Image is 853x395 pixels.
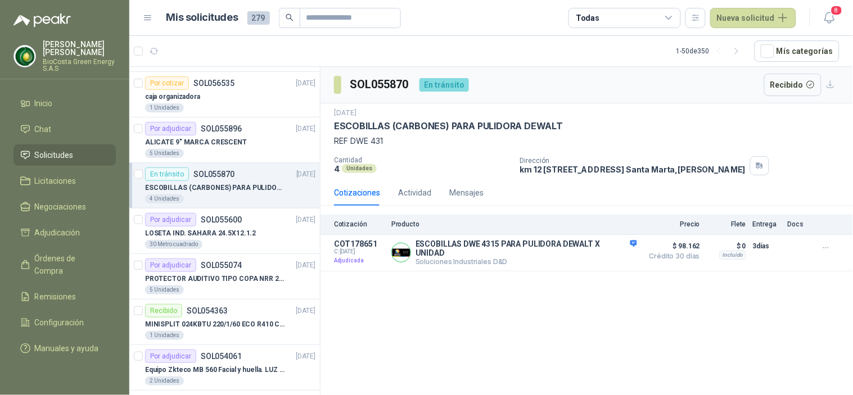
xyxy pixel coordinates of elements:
[644,220,700,228] p: Precio
[145,137,247,148] p: ALICATE 9" MARCA CRESCENT
[296,306,315,316] p: [DATE]
[145,274,285,284] p: PROTECTOR AUDITIVO TIPO COPA NRR 23dB
[419,78,469,92] div: En tránsito
[342,164,377,173] div: Unidades
[201,216,242,224] p: SOL055600
[819,8,840,28] button: 8
[145,103,184,112] div: 1 Unidades
[13,196,116,217] a: Negociaciones
[753,239,781,253] p: 3 días
[43,58,116,72] p: BioCosta Green Energy S.A.S
[707,239,746,253] p: $ 0
[296,260,315,271] p: [DATE]
[35,175,76,187] span: Licitaciones
[145,376,184,385] div: 2 Unidades
[145,194,184,203] div: 4 Unidades
[145,304,182,317] div: Recibido
[129,117,320,163] a: Por adjudicarSOL055896[DATE] ALICATE 9" MARCA CRESCENT5 Unidades
[392,243,410,262] img: Company Logo
[576,12,599,24] div: Todas
[416,257,637,266] p: Soluciones Industriales D&D
[644,253,700,260] span: Crédito 30 días
[334,135,840,147] p: REF DWE 431
[13,13,71,27] img: Logo peakr
[707,220,746,228] p: Flete
[129,72,320,117] a: Por cotizarSOL056535[DATE] caja organizadora1 Unidades
[35,226,80,239] span: Adjudicación
[35,97,53,110] span: Inicio
[35,201,87,213] span: Negociaciones
[129,299,320,345] a: RecibidoSOL054363[DATE] MINISPLIT 024KBTU 220/1/60 ECO R410 C/FR1 Unidades
[644,239,700,253] span: $ 98.162
[764,74,822,96] button: Recibido
[35,316,84,329] span: Configuración
[13,312,116,333] a: Configuración
[13,222,116,243] a: Adjudicación
[145,365,285,375] p: Equipo Zkteco MB 560 Facial y huella. LUZ VISIBLE
[296,124,315,134] p: [DATE]
[398,187,431,199] div: Actividad
[201,125,242,133] p: SOL055896
[145,122,196,135] div: Por adjudicar
[13,338,116,359] a: Manuales y ayuda
[145,349,196,363] div: Por adjudicar
[129,345,320,391] a: Por adjudicarSOL054061[DATE] Equipo Zkteco MB 560 Facial y huella. LUZ VISIBLE2 Unidades
[193,170,234,178] p: SOL055870
[296,351,315,362] p: [DATE]
[145,92,200,102] p: caja organizadora
[350,76,410,93] h3: SOL055870
[334,248,385,255] span: C: [DATE]
[129,254,320,299] a: Por adjudicarSOL055074[DATE] PROTECTOR AUDITIVO TIPO COPA NRR 23dB5 Unidades
[201,261,242,269] p: SOL055074
[13,248,116,282] a: Órdenes de Compra
[676,42,746,60] div: 1 - 50 de 350
[334,220,385,228] p: Cotización
[831,5,843,16] span: 8
[334,164,340,174] p: 4
[166,10,238,26] h1: Mis solicitudes
[296,78,315,89] p: [DATE]
[35,252,105,277] span: Órdenes de Compra
[334,120,563,132] p: ESCOBILLAS (CARBONES) PARA PULIDORA DEWALT
[14,46,35,67] img: Company Logo
[145,258,196,272] div: Por adjudicar
[129,208,320,254] a: Por adjudicarSOL055600[DATE] LOSETA IND. SAHARA 24.5X12.1.230 Metro cuadrado
[449,187,484,199] div: Mensajes
[43,40,116,56] p: [PERSON_NAME] [PERSON_NAME]
[35,149,74,161] span: Solicitudes
[145,319,285,330] p: MINISPLIT 024KBTU 220/1/60 ECO R410 C/FR
[334,187,380,199] div: Cotizaciones
[145,228,256,239] p: LOSETA IND. SAHARA 24.5X12.1.2
[520,165,746,174] p: km 12 [STREET_ADDRESS] Santa Marta , [PERSON_NAME]
[334,239,385,248] p: COT178651
[296,169,315,180] p: [DATE]
[710,8,796,28] button: Nueva solicitud
[35,123,52,135] span: Chat
[145,213,196,226] div: Por adjudicar
[13,170,116,192] a: Licitaciones
[334,156,511,164] p: Cantidad
[145,285,184,294] div: 5 Unidades
[416,239,637,257] p: ESCOBILLAS DWE 4315 PARA PULIDORA DEWALT X UNIDAD
[35,290,76,303] span: Remisiones
[145,183,285,193] p: ESCOBILLAS (CARBONES) PARA PULIDORA DEWALT
[13,93,116,114] a: Inicio
[753,220,781,228] p: Entrega
[286,13,294,21] span: search
[13,286,116,307] a: Remisiones
[755,40,840,62] button: Mís categorías
[334,108,356,119] p: [DATE]
[13,119,116,140] a: Chat
[129,163,320,208] a: En tránsitoSOL055870[DATE] ESCOBILLAS (CARBONES) PARA PULIDORA DEWALT4 Unidades
[201,352,242,360] p: SOL054061
[720,251,746,260] div: Incluido
[145,76,189,90] div: Por cotizar
[145,167,189,181] div: En tránsito
[334,255,385,266] p: Adjudicada
[788,220,810,228] p: Docs
[391,220,637,228] p: Producto
[145,149,184,158] div: 5 Unidades
[193,79,234,87] p: SOL056535
[145,331,184,340] div: 1 Unidades
[296,215,315,225] p: [DATE]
